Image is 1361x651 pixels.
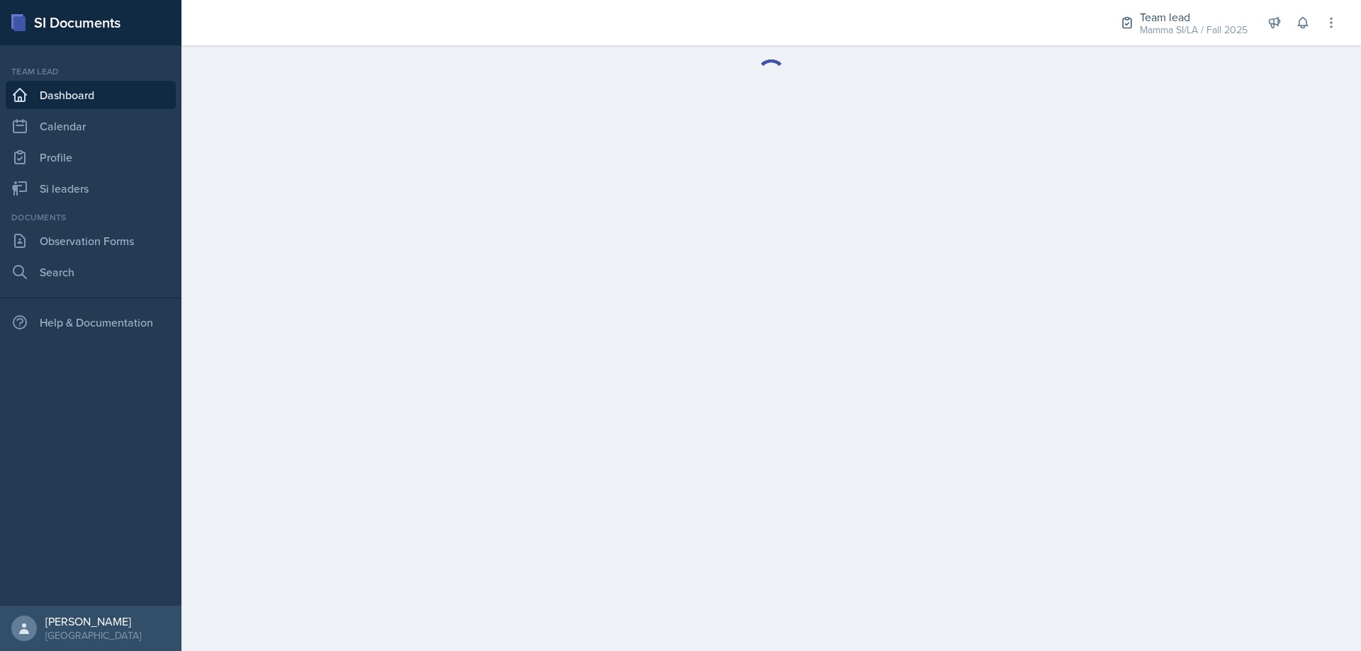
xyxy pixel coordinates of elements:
a: Profile [6,143,176,171]
a: Observation Forms [6,227,176,255]
a: Calendar [6,112,176,140]
div: [GEOGRAPHIC_DATA] [45,628,141,642]
div: Team lead [1140,9,1248,26]
div: [PERSON_NAME] [45,614,141,628]
div: Mamma SI/LA / Fall 2025 [1140,23,1248,38]
a: Dashboard [6,81,176,109]
div: Team lead [6,65,176,78]
div: Documents [6,211,176,224]
div: Help & Documentation [6,308,176,336]
a: Search [6,258,176,286]
a: Si leaders [6,174,176,203]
